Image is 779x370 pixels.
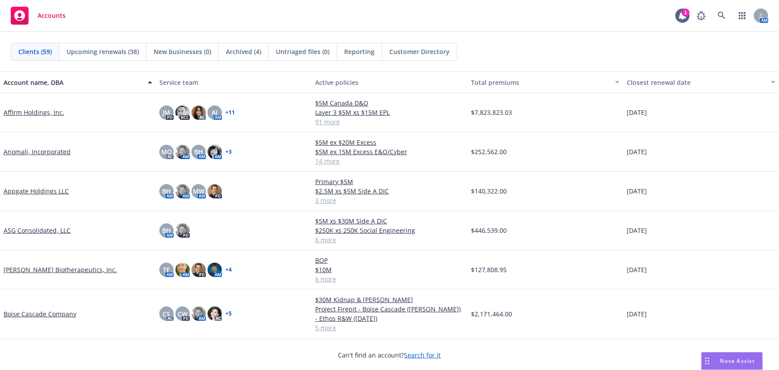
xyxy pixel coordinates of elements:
a: + 4 [225,267,232,273]
span: Clients (59) [18,47,52,56]
span: $2,171,464.00 [471,309,512,319]
button: Closest renewal date [623,71,779,93]
span: $127,808.95 [471,265,507,274]
img: photo [175,223,190,238]
a: Project Firepit - Boise Cascade ([PERSON_NAME]) - Ethos R&W ([DATE]) [315,304,464,323]
a: [PERSON_NAME] Biotherapeutics, Inc. [4,265,117,274]
div: Active policies [315,78,464,87]
span: [DATE] [627,186,647,196]
span: BH [162,186,171,196]
span: CW [178,309,187,319]
span: $446,539.00 [471,226,507,235]
button: Nova Assist [701,352,763,370]
span: [DATE] [627,265,647,274]
img: photo [208,263,222,277]
img: photo [208,307,222,321]
div: Service team [159,78,308,87]
span: Untriaged files (0) [276,47,329,56]
span: [DATE] [627,108,647,117]
span: MQ [161,147,172,156]
button: Active policies [312,71,467,93]
img: photo [175,263,190,277]
a: 5 more [315,323,464,332]
span: New businesses (0) [154,47,211,56]
a: 14 more [315,156,464,166]
a: Boise Cascade Company [4,309,76,319]
span: Customer Directory [389,47,450,56]
span: [DATE] [627,309,647,319]
button: Service team [156,71,312,93]
a: Primary $5M [315,177,464,186]
span: [DATE] [627,147,647,156]
a: + 11 [225,110,235,115]
div: Account name, DBA [4,78,142,87]
a: $30M Kidnap & [PERSON_NAME] [315,295,464,304]
span: JM [163,108,171,117]
a: Search [713,7,731,25]
a: 6 more [315,235,464,244]
a: Affirm Holdings, Inc. [4,108,64,117]
div: Drag to move [702,353,713,370]
div: 1 [682,8,690,17]
img: photo [192,263,206,277]
span: Reporting [344,47,375,56]
span: BH [162,226,171,235]
img: photo [175,184,190,198]
span: [DATE] [627,226,647,235]
a: + 5 [225,311,232,316]
span: Upcoming renewals (38) [67,47,139,56]
span: MW [193,186,204,196]
a: Anomali, Incorporated [4,147,71,156]
a: + 3 [225,149,232,155]
a: Appgate Holdings LLC [4,186,69,196]
span: $7,823,823.03 [471,108,512,117]
span: TF [163,265,170,274]
a: Accounts [7,3,69,28]
div: Total premiums [471,78,610,87]
a: Report a Bug [692,7,710,25]
img: photo [192,105,206,120]
span: Nova Assist [720,357,755,365]
span: $252,562.00 [471,147,507,156]
div: Closest renewal date [627,78,766,87]
span: AJ [212,108,218,117]
img: photo [208,184,222,198]
a: Layer 3 $5M xs $15M EPL [315,108,464,117]
a: $10M [315,265,464,274]
a: BOP [315,256,464,265]
img: photo [175,105,190,120]
a: Search for it [404,351,441,359]
img: photo [192,307,206,321]
a: 6 more [315,274,464,284]
a: ASG Consolidated, LLC [4,226,71,235]
a: $5M xs $30M Side A DIC [315,216,464,226]
a: $5M ex $20M Excess [315,138,464,147]
a: 91 more [315,117,464,126]
button: Total premiums [467,71,623,93]
span: CS [163,309,171,319]
a: $5M ex 15M Excess E&O/Cyber [315,147,464,156]
a: $250K xs 250K Social Engineering [315,226,464,235]
a: Switch app [733,7,751,25]
img: photo [175,145,190,159]
a: $5M Canada D&O [315,98,464,108]
span: Archived (4) [226,47,261,56]
span: Accounts [37,12,66,19]
a: $2.5M xs $5M Side A DIC [315,186,464,196]
a: 3 more [315,196,464,205]
span: $140,322.00 [471,186,507,196]
span: BH [194,147,203,156]
img: photo [208,145,222,159]
span: Can't find an account? [338,350,441,360]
